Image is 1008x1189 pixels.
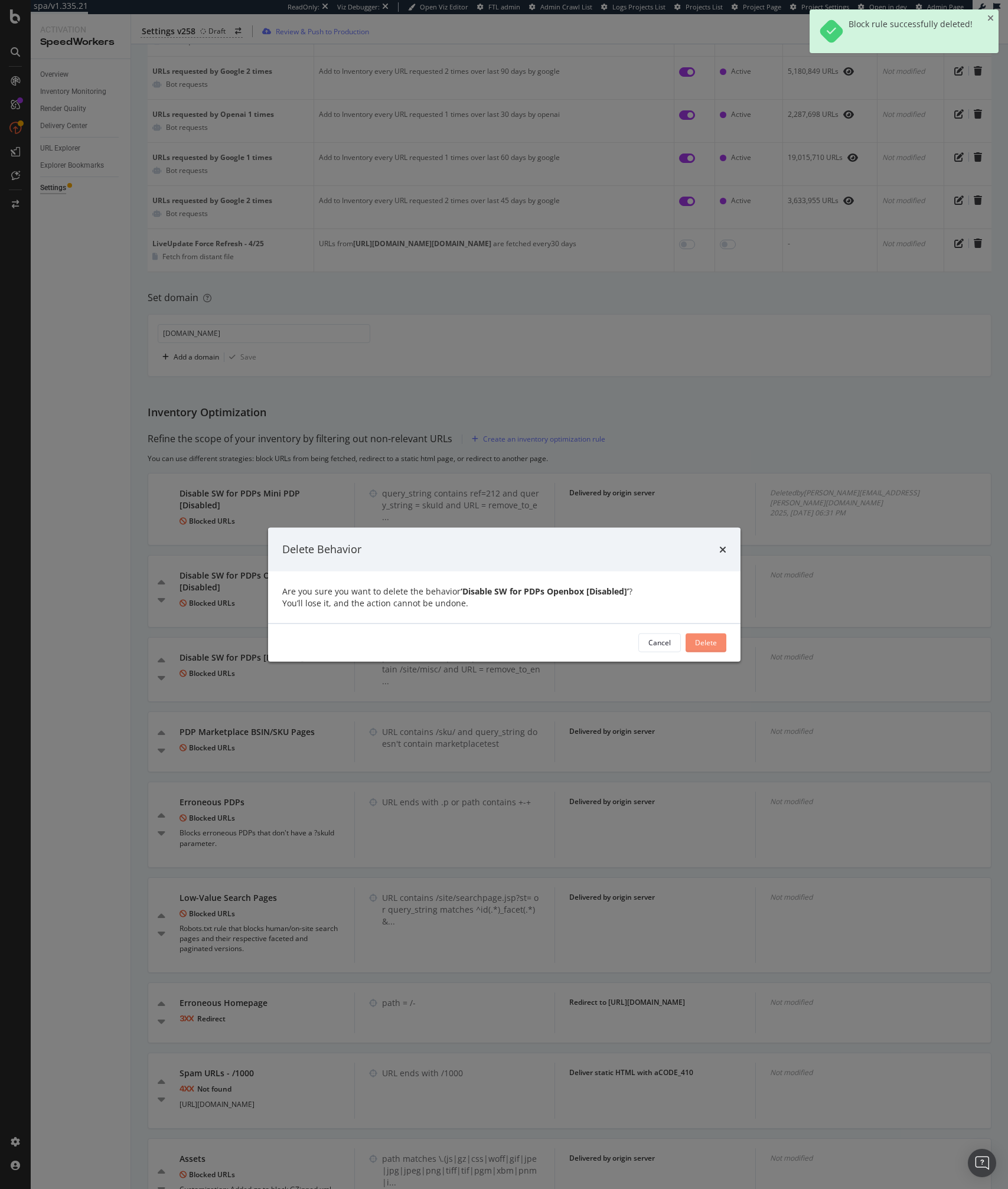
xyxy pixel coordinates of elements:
div: Delete [695,638,717,648]
b: ‘ Disable SW for PDPs Openbox [Disabled] ’ [461,585,629,596]
div: Open Intercom Messenger [968,1149,996,1177]
div: Block rule successfully deleted! [849,19,973,44]
button: Delete [686,633,726,652]
button: Cancel [638,633,681,652]
div: times [719,542,726,557]
div: modal [268,528,740,662]
div: Cancel [648,638,671,648]
div: Are you sure you want to delete the behavior ? You’ll lose it, and the action cannot be undone. [268,571,740,623]
div: Delete Behavior [282,542,361,557]
div: close toast [987,14,994,22]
